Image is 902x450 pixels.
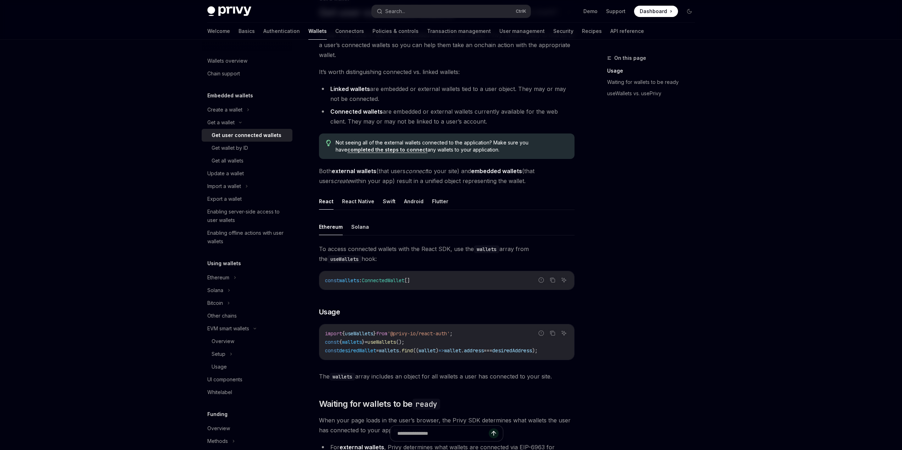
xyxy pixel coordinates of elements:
[372,23,419,40] a: Policies & controls
[610,23,644,40] a: API reference
[326,140,331,146] svg: Tip
[582,23,602,40] a: Recipes
[327,255,362,263] code: useWallets
[325,347,339,354] span: const
[212,131,281,139] div: Get user connected wallets
[537,275,546,285] button: Report incorrect code
[402,347,413,354] span: find
[239,23,255,40] a: Basics
[325,330,342,337] span: import
[383,193,396,210] button: Swift
[202,129,292,142] a: Get user connected wallets
[319,371,575,381] span: The array includes an object for all wallets a user has connected to your site.
[330,85,370,92] strong: Linked wallets
[263,23,300,40] a: Authentication
[202,142,292,154] a: Get wallet by ID
[202,322,292,335] button: EVM smart wallets
[207,424,230,433] div: Overview
[559,329,568,338] button: Ask AI
[202,55,292,67] a: Wallets overview
[207,229,288,246] div: Enabling offline actions with user wallets
[212,156,243,165] div: Get all wallets
[207,299,223,307] div: Bitcoin
[319,193,334,210] button: React
[202,205,292,227] a: Enabling server-side access to user wallets
[202,386,292,399] a: Whitelabel
[207,273,229,282] div: Ethereum
[207,6,251,16] img: dark logo
[583,8,598,15] a: Demo
[212,144,248,152] div: Get wallet by ID
[397,426,489,441] input: Ask a question...
[319,307,340,317] span: Usage
[347,147,427,153] a: completed the steps to connect
[404,277,410,284] span: []
[634,6,678,17] a: Dashboard
[499,23,545,40] a: User management
[202,284,292,297] button: Solana
[640,8,667,15] span: Dashboard
[342,330,345,337] span: {
[207,375,242,384] div: UI components
[548,329,557,338] button: Copy the contents from the code block
[202,348,292,360] button: Setup
[202,373,292,386] a: UI components
[202,154,292,167] a: Get all wallets
[207,23,230,40] a: Welcome
[319,398,440,410] span: Waiting for wallets to be
[405,167,427,175] em: connect
[450,330,453,337] span: ;
[335,23,364,40] a: Connectors
[319,244,575,264] span: To access connected wallets with the React SDK, use the array from the hook:
[362,277,404,284] span: ConnectedWallet
[319,218,343,235] button: Ethereum
[396,339,404,345] span: ();
[339,347,376,354] span: desiredWallet
[212,337,234,346] div: Overview
[413,347,419,354] span: ((
[438,347,444,354] span: =>
[376,347,379,354] span: =
[548,275,557,285] button: Copy the contents from the code block
[202,422,292,435] a: Overview
[202,309,292,322] a: Other chains
[202,360,292,373] a: Usage
[207,195,242,203] div: Export a wallet
[207,286,223,295] div: Solana
[202,227,292,248] a: Enabling offline actions with user wallets
[202,335,292,348] a: Overview
[202,180,292,193] button: Import a wallet
[532,347,538,354] span: );
[202,435,292,448] button: Methods
[207,118,235,127] div: Get a wallet
[202,67,292,80] a: Chain support
[537,329,546,338] button: Report incorrect code
[334,177,351,184] em: create
[202,271,292,284] button: Ethereum
[207,106,242,114] div: Create a wallet
[461,347,464,354] span: .
[207,388,232,397] div: Whitelabel
[432,193,448,210] button: Flutter
[207,207,288,224] div: Enabling server-side access to user wallets
[376,330,387,337] span: from
[207,169,244,178] div: Update a wallet
[207,57,247,65] div: Wallets overview
[489,428,499,438] button: Send message
[553,23,573,40] a: Security
[614,54,646,62] span: On this page
[325,277,339,284] span: const
[202,193,292,205] a: Export a wallet
[385,7,405,16] div: Search...
[330,373,355,381] code: wallets
[404,193,424,210] button: Android
[202,167,292,180] a: Update a wallet
[365,339,368,345] span: =
[207,312,237,320] div: Other chains
[471,167,522,175] strong: embedded wallets
[345,330,373,337] span: useWallets
[332,167,376,175] strong: external wallets
[362,339,365,345] span: }
[207,259,241,268] h5: Using wallets
[387,330,450,337] span: '@privy-io/react-auth'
